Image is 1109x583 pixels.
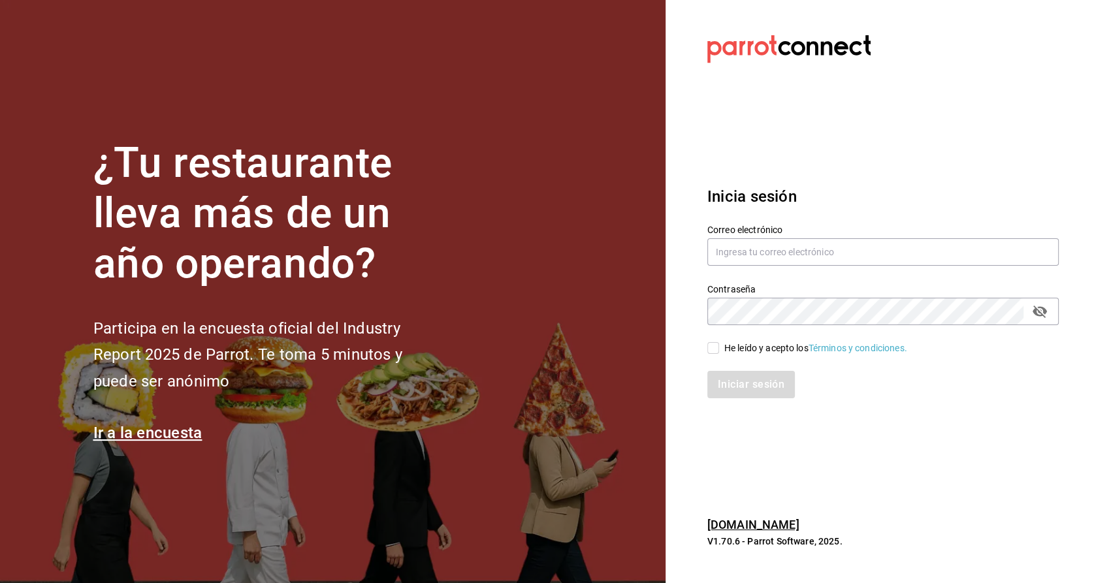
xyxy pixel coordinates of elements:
h3: Inicia sesión [707,185,1059,208]
h1: ¿Tu restaurante lleva más de un año operando? [93,138,446,289]
label: Correo electrónico [707,225,1059,234]
label: Contraseña [707,285,1059,294]
button: passwordField [1029,300,1051,323]
h2: Participa en la encuesta oficial del Industry Report 2025 de Parrot. Te toma 5 minutos y puede se... [93,315,446,395]
input: Ingresa tu correo electrónico [707,238,1059,266]
p: V1.70.6 - Parrot Software, 2025. [707,535,1059,548]
a: [DOMAIN_NAME] [707,518,799,531]
a: Términos y condiciones. [809,343,907,353]
div: He leído y acepto los [724,341,907,355]
a: Ir a la encuesta [93,424,202,442]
